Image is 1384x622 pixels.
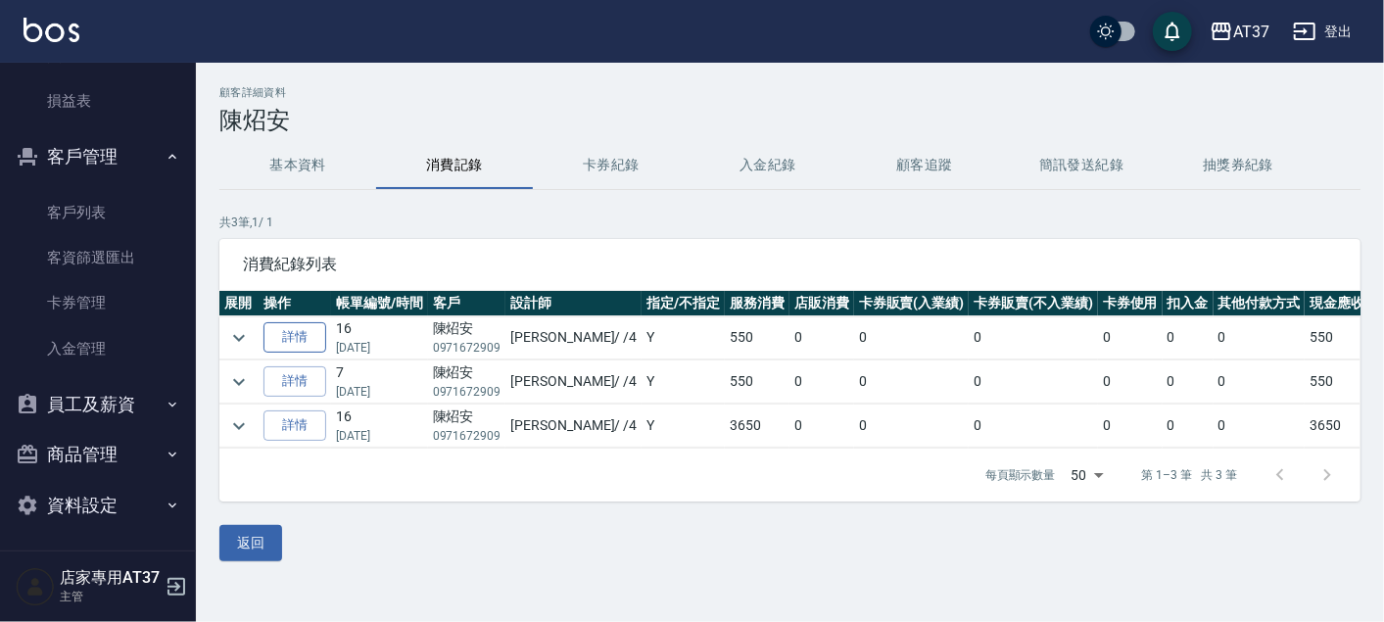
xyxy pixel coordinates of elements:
[433,339,501,357] p: 0971672909
[428,405,506,448] td: 陳炤安
[8,235,188,280] a: 客資篩選匯出
[263,322,326,353] a: 詳情
[8,190,188,235] a: 客戶列表
[219,214,1360,231] p: 共 3 筆, 1 / 1
[336,383,423,401] p: [DATE]
[969,316,1098,359] td: 0
[1214,291,1306,316] th: 其他付款方式
[219,107,1360,134] h3: 陳炤安
[331,405,428,448] td: 16
[331,291,428,316] th: 帳單編號/時間
[331,316,428,359] td: 16
[854,291,970,316] th: 卡券販賣(入業績)
[263,366,326,397] a: 詳情
[505,316,642,359] td: [PERSON_NAME] / /4
[8,429,188,480] button: 商品管理
[1163,405,1214,448] td: 0
[985,466,1056,484] p: 每頁顯示數量
[1305,291,1369,316] th: 現金應收
[8,280,188,325] a: 卡券管理
[224,323,254,353] button: expand row
[725,405,789,448] td: 3650
[533,142,690,189] button: 卡券紀錄
[1098,405,1163,448] td: 0
[1214,316,1306,359] td: 0
[789,405,854,448] td: 0
[376,142,533,189] button: 消費記錄
[331,360,428,404] td: 7
[789,316,854,359] td: 0
[433,383,501,401] p: 0971672909
[60,568,160,588] h5: 店家專用AT37
[219,86,1360,99] h2: 顧客詳細資料
[1305,316,1369,359] td: 550
[1202,12,1277,52] button: AT37
[1160,142,1316,189] button: 抽獎券紀錄
[854,405,970,448] td: 0
[224,411,254,441] button: expand row
[1163,291,1214,316] th: 扣入金
[642,405,725,448] td: Y
[224,367,254,397] button: expand row
[690,142,846,189] button: 入金紀錄
[428,360,506,404] td: 陳炤安
[8,326,188,371] a: 入金管理
[336,427,423,445] p: [DATE]
[1142,466,1237,484] p: 第 1–3 筆 共 3 筆
[1098,316,1163,359] td: 0
[243,255,1337,274] span: 消費紀錄列表
[1003,142,1160,189] button: 簡訊發送紀錄
[642,316,725,359] td: Y
[846,142,1003,189] button: 顧客追蹤
[8,78,188,123] a: 損益表
[8,131,188,182] button: 客戶管理
[16,567,55,606] img: Person
[789,360,854,404] td: 0
[336,339,423,357] p: [DATE]
[1214,405,1306,448] td: 0
[433,427,501,445] p: 0971672909
[854,360,970,404] td: 0
[969,360,1098,404] td: 0
[642,360,725,404] td: Y
[854,316,970,359] td: 0
[1163,316,1214,359] td: 0
[725,360,789,404] td: 550
[1285,14,1360,50] button: 登出
[219,291,259,316] th: 展開
[505,291,642,316] th: 設計師
[219,525,282,561] button: 返回
[1214,360,1306,404] td: 0
[428,291,506,316] th: 客戶
[1163,360,1214,404] td: 0
[1233,20,1269,44] div: AT37
[505,405,642,448] td: [PERSON_NAME] / /4
[60,588,160,605] p: 主管
[505,360,642,404] td: [PERSON_NAME] / /4
[969,405,1098,448] td: 0
[219,142,376,189] button: 基本資料
[789,291,854,316] th: 店販消費
[259,291,331,316] th: 操作
[1153,12,1192,51] button: save
[642,291,725,316] th: 指定/不指定
[8,379,188,430] button: 員工及薪資
[969,291,1098,316] th: 卡券販賣(不入業績)
[8,480,188,531] button: 資料設定
[1305,405,1369,448] td: 3650
[24,18,79,42] img: Logo
[1305,360,1369,404] td: 550
[1064,449,1111,502] div: 50
[1098,360,1163,404] td: 0
[725,316,789,359] td: 550
[1098,291,1163,316] th: 卡券使用
[725,291,789,316] th: 服務消費
[263,410,326,441] a: 詳情
[428,316,506,359] td: 陳炤安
